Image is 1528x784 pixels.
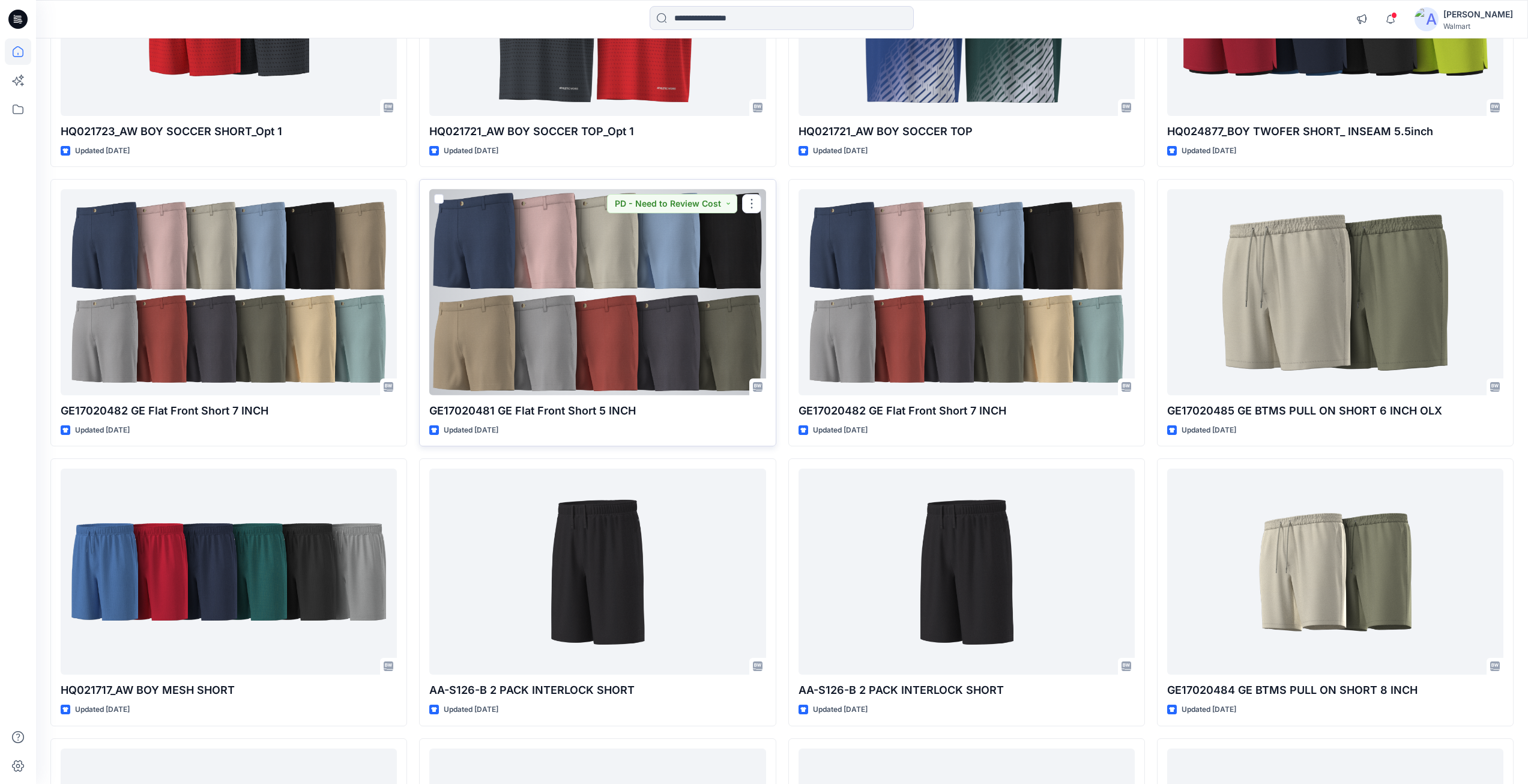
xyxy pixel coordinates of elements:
p: AA-S126-B 2 PACK INTERLOCK SHORT [429,682,766,699]
p: HQ021723_AW BOY SOCCER SHORT_Opt 1 [61,123,397,140]
p: AA-S126-B 2 PACK INTERLOCK SHORT [799,682,1135,699]
p: Updated [DATE] [1182,424,1236,437]
p: Updated [DATE] [813,145,868,157]
p: GE17020482 GE Flat Front Short 7 INCH [799,403,1135,419]
p: Updated [DATE] [444,424,498,437]
p: Updated [DATE] [813,703,868,716]
p: HQ021721_AW BOY SOCCER TOP [799,123,1135,140]
a: GE17020482 GE Flat Front Short 7 INCH [61,189,397,395]
p: GE17020481 GE Flat Front Short 5 INCH [429,403,766,419]
div: [PERSON_NAME] [1443,7,1513,22]
a: GE17020484 GE BTMS PULL ON SHORT 8 INCH [1167,469,1503,675]
p: HQ021721_AW BOY SOCCER TOP_Opt 1 [429,123,766,140]
p: Updated [DATE] [813,424,868,437]
p: Updated [DATE] [444,703,498,716]
a: AA-S126-B 2 PACK INTERLOCK SHORT [799,469,1135,675]
p: GE17020482 GE Flat Front Short 7 INCH [61,403,397,419]
img: avatar [1415,7,1439,31]
a: GE17020485 GE BTMS PULL ON SHORT 6 INCH OLX [1167,189,1503,395]
p: Updated [DATE] [75,424,130,437]
p: Updated [DATE] [75,703,130,716]
div: Walmart [1443,22,1513,31]
p: GE17020485 GE BTMS PULL ON SHORT 6 INCH OLX [1167,403,1503,419]
a: HQ021717_AW BOY MESH SHORT [61,469,397,675]
p: Updated [DATE] [1182,145,1236,157]
p: HQ021717_AW BOY MESH SHORT [61,682,397,699]
p: HQ024877_BOY TWOFER SHORT_ INSEAM 5.5inch [1167,123,1503,140]
a: AA-S126-B 2 PACK INTERLOCK SHORT [429,469,766,675]
a: GE17020482 GE Flat Front Short 7 INCH [799,189,1135,395]
p: GE17020484 GE BTMS PULL ON SHORT 8 INCH [1167,682,1503,699]
p: Updated [DATE] [75,145,130,157]
p: Updated [DATE] [1182,703,1236,716]
a: GE17020481 GE Flat Front Short 5 INCH [429,189,766,395]
p: Updated [DATE] [444,145,498,157]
